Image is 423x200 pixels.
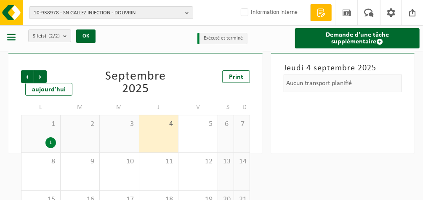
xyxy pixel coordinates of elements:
[104,120,135,129] span: 3
[28,29,71,42] button: Site(s)(2/2)
[96,70,176,96] div: Septembre 2025
[284,62,402,75] h3: Jeudi 4 septembre 2025
[34,7,182,19] span: 10-938978 - SN GALLEZ INJECTION - DOUVRIN
[197,33,247,44] li: Exécuté et terminé
[239,6,298,19] label: Information interne
[26,157,56,166] span: 8
[284,75,402,92] div: Aucun transport planifié
[218,100,234,115] td: S
[104,157,135,166] span: 10
[144,120,174,129] span: 4
[295,28,420,48] a: Demande d'une tâche supplémentaire
[48,33,60,39] count: (2/2)
[234,100,250,115] td: D
[76,29,96,43] button: OK
[65,120,96,129] span: 2
[238,157,245,166] span: 14
[139,100,179,115] td: J
[222,70,250,83] a: Print
[29,6,193,19] button: 10-938978 - SN GALLEZ INJECTION - DOUVRIN
[21,70,34,83] span: Précédent
[33,30,60,43] span: Site(s)
[21,100,61,115] td: L
[61,100,100,115] td: M
[229,74,243,80] span: Print
[183,120,213,129] span: 5
[238,120,245,129] span: 7
[45,137,56,148] div: 1
[144,157,174,166] span: 11
[100,100,139,115] td: M
[183,157,213,166] span: 12
[25,83,72,96] div: aujourd'hui
[34,70,47,83] span: Suivant
[222,120,229,129] span: 6
[65,157,96,166] span: 9
[178,100,218,115] td: V
[222,157,229,166] span: 13
[26,120,56,129] span: 1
